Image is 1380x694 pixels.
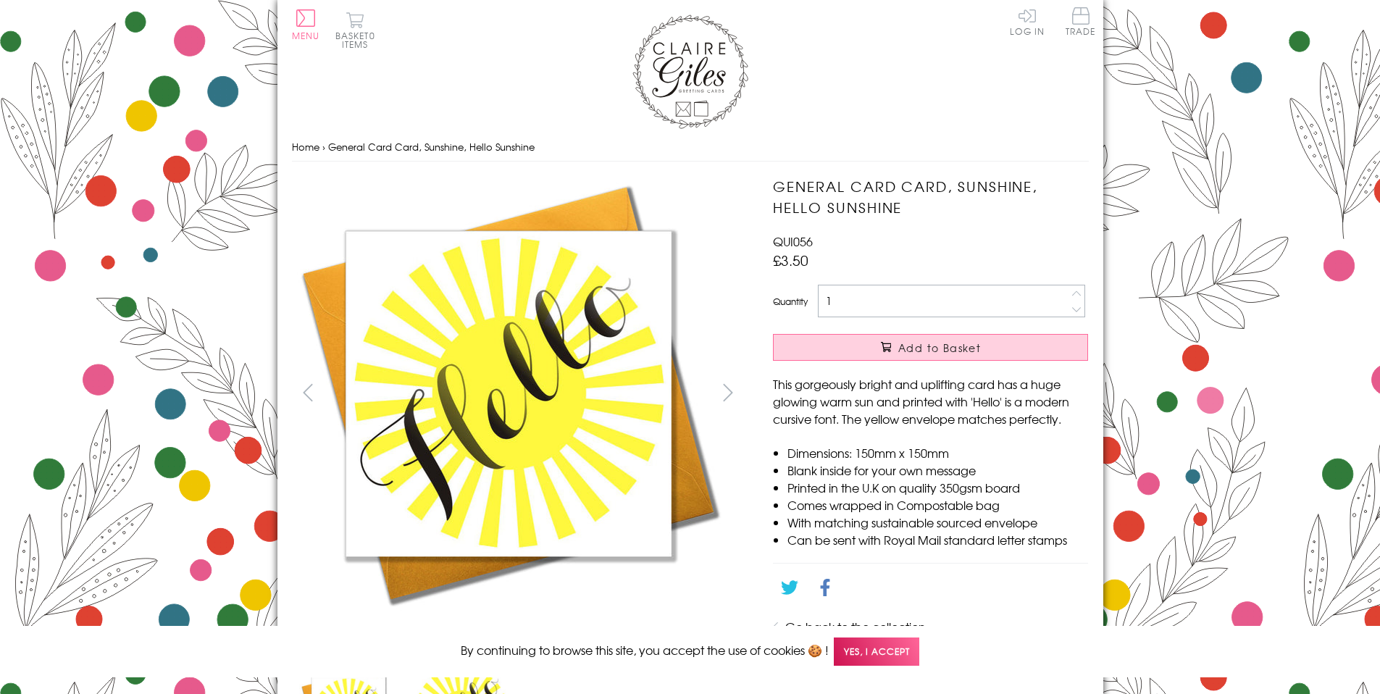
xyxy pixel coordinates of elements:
[335,12,375,49] button: Basket0 items
[342,29,375,51] span: 0 items
[292,376,325,409] button: prev
[773,250,808,270] span: £3.50
[292,9,320,40] button: Menu
[632,14,748,129] img: Claire Giles Greetings Cards
[787,514,1088,531] li: With matching sustainable sourced envelope
[773,176,1088,218] h1: General Card Card, Sunshine, Hello Sunshine
[787,531,1088,548] li: Can be sent with Royal Mail standard letter stamps
[773,295,808,308] label: Quantity
[292,176,727,611] img: General Card Card, Sunshine, Hello Sunshine
[787,496,1088,514] li: Comes wrapped in Compostable bag
[773,233,813,250] span: QUI056
[1066,7,1096,35] span: Trade
[773,375,1088,427] p: This gorgeously bright and uplifting card has a huge glowing warm sun and printed with 'Hello' is...
[787,444,1088,461] li: Dimensions: 150mm x 150mm
[1066,7,1096,38] a: Trade
[834,637,919,666] span: Yes, I accept
[898,340,981,355] span: Add to Basket
[787,461,1088,479] li: Blank inside for your own message
[322,140,325,154] span: ›
[773,334,1088,361] button: Add to Basket
[292,140,319,154] a: Home
[292,29,320,42] span: Menu
[328,140,535,154] span: General Card Card, Sunshine, Hello Sunshine
[787,479,1088,496] li: Printed in the U.K on quality 350gsm board
[1010,7,1045,35] a: Log In
[785,618,926,635] a: Go back to the collection
[711,376,744,409] button: next
[292,133,1089,162] nav: breadcrumbs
